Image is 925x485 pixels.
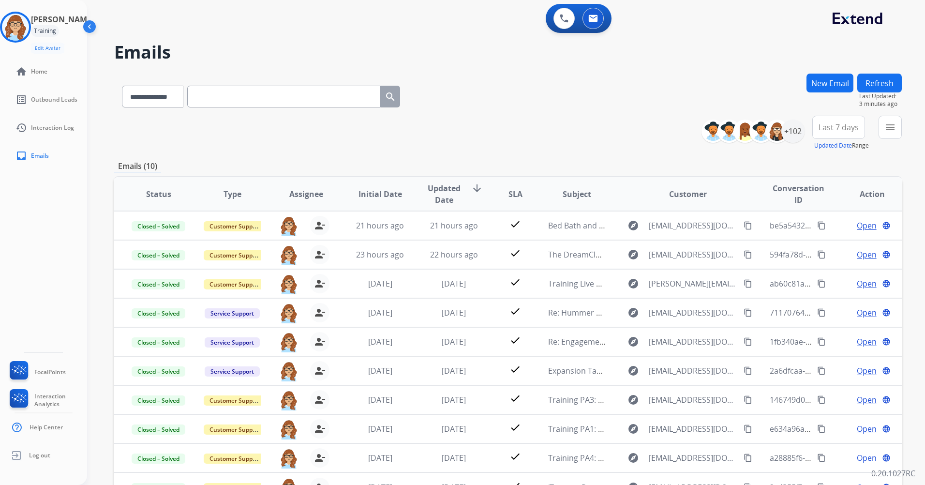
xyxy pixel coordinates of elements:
span: Expansion Tank Claim: Denied [548,365,657,376]
a: FocalPoints [8,361,66,383]
mat-icon: explore [627,394,639,406]
span: a28885f6-4452-4550-bdf5-34d5506ce122 [770,453,916,463]
mat-icon: content_copy [744,308,752,317]
span: [DATE] [442,336,466,347]
mat-icon: person_remove [314,336,326,348]
span: Closed – Solved [132,221,185,231]
mat-icon: check [509,422,521,433]
span: Closed – Solved [132,366,185,377]
span: Initial Date [358,188,402,200]
span: Interaction Log [31,124,74,132]
span: Range [814,141,869,150]
span: [DATE] [368,394,392,405]
button: Last 7 days [812,116,865,139]
span: SLA [508,188,522,200]
mat-icon: content_copy [744,454,752,462]
mat-icon: explore [627,452,639,464]
mat-icon: content_copy [744,250,752,259]
span: Open [857,365,877,377]
span: Emails [31,152,49,160]
mat-icon: person_remove [314,423,326,435]
mat-icon: person_remove [314,394,326,406]
span: 2a6dfcaa-1494-4353-b27a-12ebf0801aa6 [770,365,916,376]
span: [DATE] [368,424,392,434]
span: The DreamCloud Premier Claim Update [548,249,693,260]
mat-icon: content_copy [744,279,752,288]
span: [EMAIL_ADDRESS][DOMAIN_NAME] [649,336,738,348]
mat-icon: explore [627,307,639,318]
span: [EMAIL_ADDRESS][DOMAIN_NAME] [649,423,738,435]
mat-icon: menu [884,121,896,133]
span: Log out [29,452,50,459]
span: 146749d0-8349-4101-b238-0cf9df6e6280 [770,394,916,405]
mat-icon: content_copy [744,395,752,404]
mat-icon: language [882,308,891,317]
span: [EMAIL_ADDRESS][DOMAIN_NAME] [649,307,738,318]
span: [DATE] [368,453,392,463]
mat-icon: language [882,366,891,375]
span: Bed Bath and Beyond Barstool Claim Update [548,220,711,231]
mat-icon: inbox [15,150,27,162]
mat-icon: explore [627,423,639,435]
span: [PERSON_NAME][EMAIL_ADDRESS][PERSON_NAME][DOMAIN_NAME] [649,278,738,289]
span: [DATE] [442,307,466,318]
span: Training Live Sim: Do Not Assign ([PERSON_NAME]) [548,278,732,289]
mat-icon: check [509,218,521,230]
span: Customer Support [204,279,267,289]
span: FocalPoints [34,368,66,376]
span: 3 minutes ago [859,100,902,108]
span: Customer Support [204,250,267,260]
mat-icon: content_copy [817,250,826,259]
img: agent-avatar [279,274,298,294]
span: [DATE] [442,365,466,376]
img: agent-avatar [279,390,298,410]
span: [DATE] [442,278,466,289]
mat-icon: content_copy [817,366,826,375]
span: Service Support [205,366,260,377]
span: Closed – Solved [132,279,185,289]
span: be5a5432-cae4-44b5-b9dd-3315bad1118f [770,220,920,231]
span: Assignee [289,188,323,200]
span: Outbound Leads [31,96,77,104]
span: Customer Support [204,395,267,406]
img: agent-avatar [279,245,298,265]
span: Closed – Solved [132,250,185,260]
mat-icon: explore [627,220,639,231]
span: Updated Date [425,182,463,206]
span: Open [857,423,877,435]
h2: Emails [114,43,902,62]
span: Open [857,249,877,260]
span: Last Updated: [859,92,902,100]
span: Type [224,188,241,200]
span: [DATE] [442,424,466,434]
mat-icon: explore [627,249,639,260]
span: 23 hours ago [356,249,404,260]
mat-icon: list_alt [15,94,27,106]
span: [EMAIL_ADDRESS][DOMAIN_NAME] [649,249,738,260]
span: Open [857,452,877,464]
span: Training PA1: Do Not Assign ([PERSON_NAME]) [548,424,716,434]
span: [EMAIL_ADDRESS][DOMAIN_NAME] [649,452,738,464]
mat-icon: content_copy [817,221,826,230]
mat-icon: search [385,91,396,103]
img: agent-avatar [279,332,298,352]
span: [DATE] [442,453,466,463]
span: Closed – Solved [132,454,185,464]
span: Status [146,188,171,200]
mat-icon: check [509,247,521,259]
mat-icon: content_copy [744,424,752,433]
span: Home [31,68,47,76]
span: Closed – Solved [132,337,185,348]
mat-icon: content_copy [817,424,826,433]
span: Re: Engagement Ring Claim: additional information needed [548,336,763,347]
mat-icon: language [882,279,891,288]
img: agent-avatar [279,361,298,381]
mat-icon: explore [627,278,639,289]
mat-icon: check [509,451,521,462]
mat-icon: check [509,364,521,375]
img: agent-avatar [279,448,298,469]
span: 22 hours ago [430,249,478,260]
span: [DATE] [442,394,466,405]
mat-icon: check [509,276,521,288]
span: Open [857,336,877,348]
